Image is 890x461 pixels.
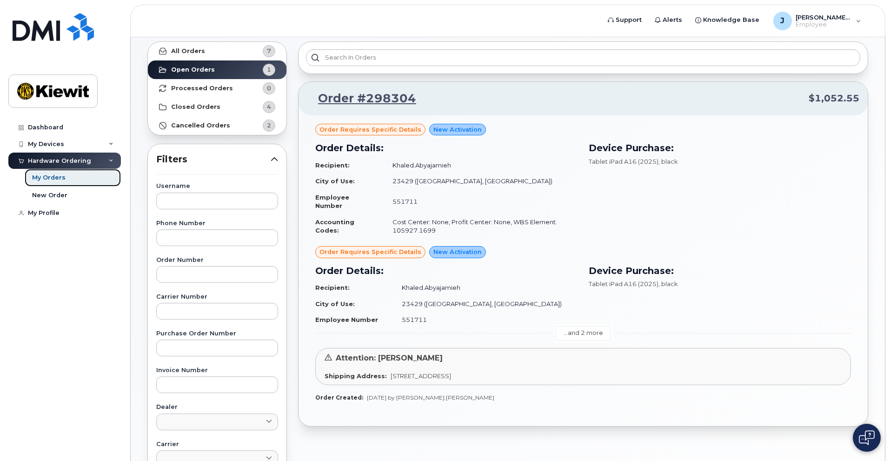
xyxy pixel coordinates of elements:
[148,98,286,116] a: Closed Orders4
[589,158,658,165] span: Tablet iPad A16 (2025)
[156,220,278,227] label: Phone Number
[384,173,578,189] td: 23429 ([GEOGRAPHIC_DATA], [GEOGRAPHIC_DATA])
[307,90,416,107] a: Order #298304
[601,11,648,29] a: Support
[384,214,578,239] td: Cost Center: None, Profit Center: None, WBS Element: 105927.1699
[384,157,578,174] td: Khaled.Abyajamieh
[393,296,578,312] td: 23429 ([GEOGRAPHIC_DATA], [GEOGRAPHIC_DATA])
[156,153,271,166] span: Filters
[589,141,851,155] h3: Device Purchase:
[589,264,851,278] h3: Device Purchase:
[156,294,278,300] label: Carrier Number
[315,394,363,401] strong: Order Created:
[767,12,868,30] div: Johanna.Wollenhaupt
[156,367,278,374] label: Invoice Number
[315,218,354,234] strong: Accounting Codes:
[306,49,860,66] input: Search in orders
[156,331,278,337] label: Purchase Order Number
[267,102,271,111] span: 4
[384,189,578,214] td: 551711
[663,15,682,25] span: Alerts
[315,161,350,169] strong: Recipient:
[433,125,482,134] span: New Activation
[315,300,355,307] strong: City of Use:
[367,394,494,401] span: [DATE] by [PERSON_NAME].[PERSON_NAME]
[703,15,759,25] span: Knowledge Base
[315,194,349,210] strong: Employee Number
[148,42,286,60] a: All Orders7
[325,372,387,380] strong: Shipping Address:
[267,121,271,130] span: 2
[780,15,784,27] span: J
[336,354,443,362] span: Attention: [PERSON_NAME]
[171,47,205,55] strong: All Orders
[156,441,278,448] label: Carrier
[589,280,658,287] span: Tablet iPad A16 (2025)
[319,125,421,134] span: Order requires Specific details
[171,66,215,73] strong: Open Orders
[796,21,851,28] span: Employee
[393,280,578,296] td: Khaled.Abyajamieh
[809,92,859,105] span: $1,052.55
[796,13,851,21] span: [PERSON_NAME].[PERSON_NAME]
[267,65,271,74] span: 1
[267,47,271,55] span: 7
[148,116,286,135] a: Cancelled Orders2
[315,316,378,323] strong: Employee Number
[148,60,286,79] a: Open Orders1
[156,404,278,410] label: Dealer
[433,247,482,256] span: New Activation
[658,280,678,287] span: , black
[393,312,578,328] td: 551711
[648,11,689,29] a: Alerts
[315,264,578,278] h3: Order Details:
[171,122,230,129] strong: Cancelled Orders
[859,430,875,445] img: Open chat
[616,15,642,25] span: Support
[156,257,278,263] label: Order Number
[267,84,271,93] span: 0
[556,326,611,341] a: ...and 2 more
[171,85,233,92] strong: Processed Orders
[315,284,350,291] strong: Recipient:
[315,177,355,185] strong: City of Use:
[689,11,766,29] a: Knowledge Base
[658,158,678,165] span: , black
[156,183,278,189] label: Username
[315,141,578,155] h3: Order Details:
[171,103,220,111] strong: Closed Orders
[319,247,421,256] span: Order requires Specific details
[391,372,451,380] span: [STREET_ADDRESS]
[148,79,286,98] a: Processed Orders0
